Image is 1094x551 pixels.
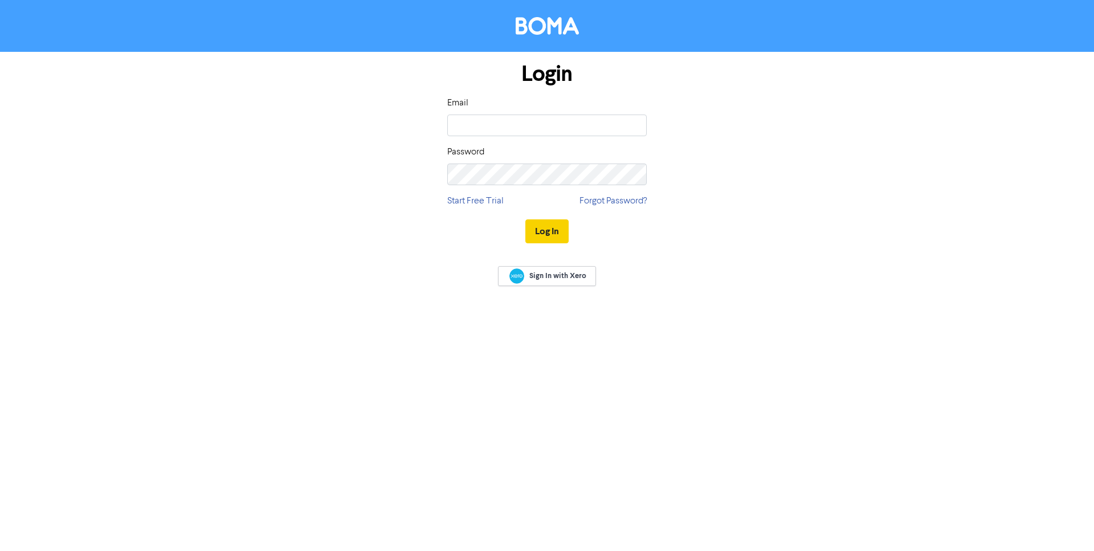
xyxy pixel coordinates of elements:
[447,96,468,110] label: Email
[498,266,596,286] a: Sign In with Xero
[579,194,647,208] a: Forgot Password?
[516,17,579,35] img: BOMA Logo
[525,219,569,243] button: Log In
[529,271,586,281] span: Sign In with Xero
[447,194,504,208] a: Start Free Trial
[447,61,647,87] h1: Login
[447,145,484,159] label: Password
[1037,496,1094,551] iframe: Chat Widget
[509,268,524,284] img: Xero logo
